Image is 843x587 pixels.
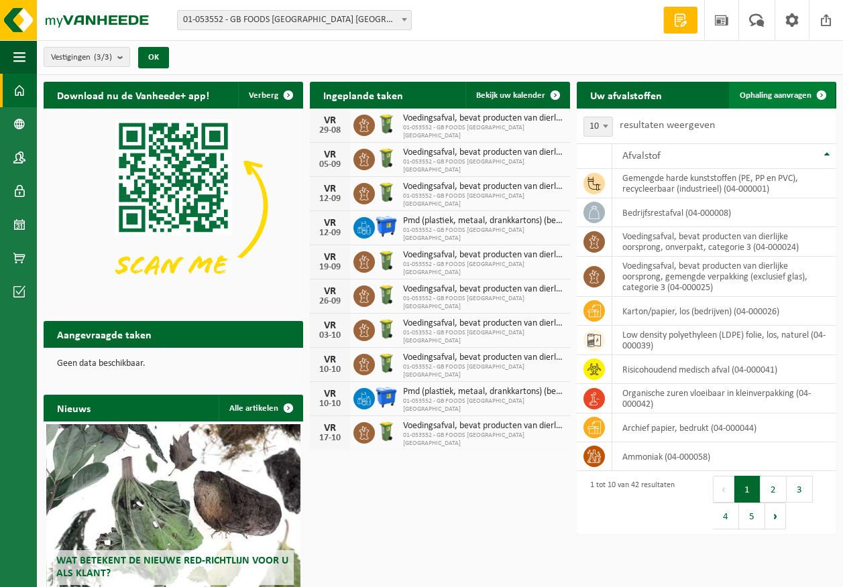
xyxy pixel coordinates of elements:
[57,359,290,369] p: Geen data beschikbaar.
[612,297,836,326] td: karton/papier, los (bedrijven) (04-000026)
[178,11,411,29] span: 01-053552 - GB FOODS BELGIUM NV - PUURS-SINT-AMANDS
[317,149,343,160] div: VR
[375,249,398,272] img: WB-0140-HPE-GN-50
[403,216,563,226] span: Pmd (plastiek, metaal, drankkartons) (bedrijven)
[403,329,563,345] span: 01-053552 - GB FOODS [GEOGRAPHIC_DATA] [GEOGRAPHIC_DATA]
[375,215,398,238] img: WB-1100-HPE-BE-01
[403,432,563,448] span: 01-053552 - GB FOODS [GEOGRAPHIC_DATA] [GEOGRAPHIC_DATA]
[44,395,104,421] h2: Nieuws
[734,476,761,503] button: 1
[317,218,343,229] div: VR
[403,421,563,432] span: Voedingsafval, bevat producten van dierlijke oorsprong, onverpakt, categorie 3
[612,413,836,442] td: archief papier, bedrukt (04-000044)
[317,389,343,399] div: VR
[138,47,169,68] button: OK
[622,151,661,161] span: Afvalstof
[375,420,398,443] img: WB-0140-HPE-GN-50
[403,147,563,158] span: Voedingsafval, bevat producten van dierlijke oorsprong, onverpakt, categorie 3
[740,91,811,100] span: Ophaling aanvragen
[375,318,398,340] img: WB-0140-HPE-GN-50
[403,318,563,329] span: Voedingsafval, bevat producten van dierlijke oorsprong, onverpakt, categorie 3
[317,194,343,204] div: 12-09
[375,283,398,306] img: WB-0140-HPE-GN-50
[403,387,563,397] span: Pmd (plastiek, metaal, drankkartons) (bedrijven)
[44,47,130,67] button: Vestigingen(3/3)
[403,363,563,379] span: 01-053552 - GB FOODS [GEOGRAPHIC_DATA] [GEOGRAPHIC_DATA]
[310,82,416,108] h2: Ingeplande taken
[713,476,734,503] button: Previous
[375,352,398,375] img: WB-0140-HPE-GN-50
[317,399,343,409] div: 10-10
[612,442,836,471] td: ammoniak (04-000058)
[612,227,836,257] td: voedingsafval, bevat producten van dierlijke oorsprong, onverpakt, categorie 3 (04-000024)
[238,82,302,109] button: Verberg
[249,91,278,100] span: Verberg
[403,113,563,124] span: Voedingsafval, bevat producten van dierlijke oorsprong, onverpakt, categorie 3
[317,354,343,365] div: VR
[761,476,787,503] button: 2
[177,10,412,30] span: 01-053552 - GB FOODS BELGIUM NV - PUURS-SINT-AMANDS
[729,82,835,109] a: Ophaling aanvragen
[44,321,165,347] h2: Aangevraagde taken
[219,395,302,421] a: Alle artikelen
[403,124,563,140] span: 01-053552 - GB FOODS [GEOGRAPHIC_DATA] [GEOGRAPHIC_DATA]
[56,556,288,579] span: Wat betekent de nieuwe RED-richtlijn voor u als klant?
[403,284,563,295] span: Voedingsafval, bevat producten van dierlijke oorsprong, onverpakt, categorie 3
[317,115,343,126] div: VR
[317,423,343,434] div: VR
[765,503,786,529] button: Next
[403,397,563,413] span: 01-053552 - GB FOODS [GEOGRAPHIC_DATA] [GEOGRAPHIC_DATA]
[403,192,563,208] span: 01-053552 - GB FOODS [GEOGRAPHIC_DATA] [GEOGRAPHIC_DATA]
[317,365,343,375] div: 10-10
[317,297,343,306] div: 26-09
[713,503,739,529] button: 4
[612,384,836,413] td: organische zuren vloeibaar in kleinverpakking (04-000042)
[375,386,398,409] img: WB-1100-HPE-BE-01
[612,326,836,355] td: low density polyethyleen (LDPE) folie, los, naturel (04-000039)
[317,331,343,340] div: 03-10
[317,252,343,263] div: VR
[620,120,715,131] label: resultaten weergeven
[403,352,563,363] span: Voedingsafval, bevat producten van dierlijke oorsprong, onverpakt, categorie 3
[612,257,836,297] td: voedingsafval, bevat producten van dierlijke oorsprong, gemengde verpakking (exclusief glas), cat...
[317,160,343,170] div: 05-09
[44,109,303,304] img: Download de VHEPlus App
[317,184,343,194] div: VR
[403,226,563,243] span: 01-053552 - GB FOODS [GEOGRAPHIC_DATA] [GEOGRAPHIC_DATA]
[375,147,398,170] img: WB-0140-HPE-GN-50
[583,117,613,137] span: 10
[403,261,563,277] span: 01-053552 - GB FOODS [GEOGRAPHIC_DATA] [GEOGRAPHIC_DATA]
[476,91,545,100] span: Bekijk uw kalender
[317,286,343,297] div: VR
[403,250,563,261] span: Voedingsafval, bevat producten van dierlijke oorsprong, onverpakt, categorie 3
[612,169,836,198] td: gemengde harde kunststoffen (PE, PP en PVC), recycleerbaar (industrieel) (04-000001)
[403,182,563,192] span: Voedingsafval, bevat producten van dierlijke oorsprong, onverpakt, categorie 3
[94,53,112,62] count: (3/3)
[375,113,398,135] img: WB-0140-HPE-GN-50
[375,181,398,204] img: WB-0140-HPE-GN-50
[584,117,612,136] span: 10
[612,198,836,227] td: bedrijfsrestafval (04-000008)
[44,82,223,108] h2: Download nu de Vanheede+ app!
[465,82,569,109] a: Bekijk uw kalender
[739,503,765,529] button: 5
[577,82,675,108] h2: Uw afvalstoffen
[317,126,343,135] div: 29-08
[403,295,563,311] span: 01-053552 - GB FOODS [GEOGRAPHIC_DATA] [GEOGRAPHIC_DATA]
[612,355,836,384] td: risicohoudend medisch afval (04-000041)
[317,229,343,238] div: 12-09
[317,434,343,443] div: 17-10
[787,476,813,503] button: 3
[51,48,112,68] span: Vestigingen
[317,320,343,331] div: VR
[317,263,343,272] div: 19-09
[403,158,563,174] span: 01-053552 - GB FOODS [GEOGRAPHIC_DATA] [GEOGRAPHIC_DATA]
[583,474,675,531] div: 1 tot 10 van 42 resultaten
